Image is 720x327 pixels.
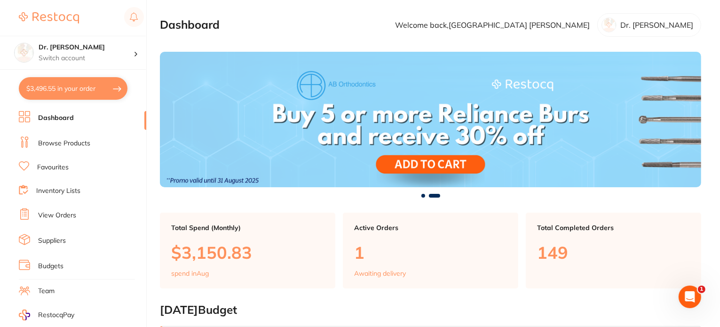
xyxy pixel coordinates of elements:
p: Active Orders [354,224,507,231]
p: spend in Aug [171,270,209,277]
img: Dr. Kim Carr [15,43,33,62]
h4: Dr. Kim Carr [39,43,134,52]
a: Favourites [37,163,69,172]
a: Active Orders1Awaiting delivery [343,213,518,289]
img: Dashboard [160,52,701,187]
p: Total Spend (Monthly) [171,224,324,231]
p: Dr. [PERSON_NAME] [620,21,693,29]
a: Suppliers [38,236,66,246]
button: $3,496.55 in your order [19,77,127,100]
img: RestocqPay [19,310,30,320]
img: Restocq Logo [19,12,79,24]
a: Total Completed Orders149 [526,213,701,289]
p: Total Completed Orders [537,224,690,231]
a: Total Spend (Monthly)$3,150.83spend inAug [160,213,335,289]
a: View Orders [38,211,76,220]
a: Team [38,287,55,296]
p: Welcome back, [GEOGRAPHIC_DATA] [PERSON_NAME] [395,21,590,29]
a: Restocq Logo [19,7,79,29]
span: RestocqPay [38,311,74,320]
a: Inventory Lists [36,186,80,196]
a: Budgets [38,262,63,271]
p: 149 [537,243,690,262]
iframe: Intercom live chat [679,286,701,308]
h2: [DATE] Budget [160,303,701,317]
a: Browse Products [38,139,90,148]
span: 1 [698,286,705,293]
a: Dashboard [38,113,74,123]
p: 1 [354,243,507,262]
p: Switch account [39,54,134,63]
p: $3,150.83 [171,243,324,262]
p: Awaiting delivery [354,270,406,277]
a: RestocqPay [19,310,74,320]
h2: Dashboard [160,18,220,32]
